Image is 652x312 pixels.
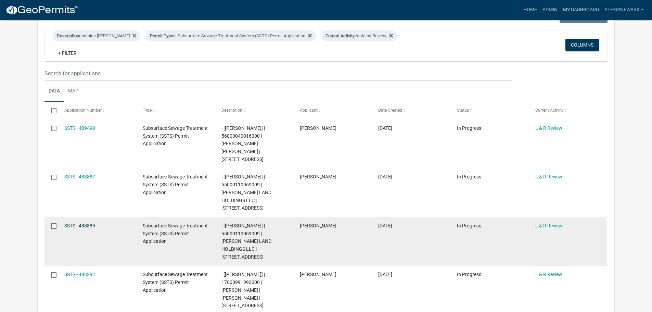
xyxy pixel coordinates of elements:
input: Search for applications [44,66,512,80]
span: 10/06/2025 [378,223,392,228]
span: Description [57,33,79,38]
div: contains [PERSON_NAME] [53,30,140,41]
span: | [Alexis Newark] | 56000040016000 | RHONDA MARILYN BELL | 39578 CO HWY 41 [221,125,265,162]
span: Scott M Ellingson [300,125,336,131]
span: Permit Type [150,33,173,38]
span: Scott M Ellingson [300,174,336,179]
div: is Subsurface Sewage Treatment System (SSTS) Permit Application [146,30,316,41]
a: + Filter [53,47,82,59]
span: Subsurface Sewage Treatment System (SSTS) Permit Application [143,272,208,293]
span: Current Activity [535,108,564,113]
span: Scott M Ellingson [300,223,336,228]
span: Applicant [300,108,318,113]
span: Subsurface Sewage Treatment System (SSTS) Permit Application [143,174,208,195]
span: 10/06/2025 [378,174,392,179]
a: Map [64,80,82,102]
span: Application Number [64,108,102,113]
span: | [Alexis Newark] | 55000110069009 | HOFF LAND HOLDINGS LLC | 20098 PELICAN DR S [221,223,271,260]
span: | [Alexis Newark] | 17000991992000 | TODD S CARLSON | KRISTIE M CARLSON | 22263 BEAUTY BAY RD S [221,272,265,308]
datatable-header-cell: Current Activity [529,102,607,118]
a: Data [44,80,64,102]
a: L & R Review [535,174,562,179]
a: Home [521,3,540,16]
span: In Progress [457,174,481,179]
span: Type [143,108,152,113]
a: L & R Review [535,125,562,131]
datatable-header-cell: Type [136,102,215,118]
a: SSTS - 489490 [64,125,95,131]
span: In Progress [457,125,481,131]
span: Description [221,108,242,113]
span: 10/06/2025 [378,272,392,277]
span: Subsurface Sewage Treatment System (SSTS) Permit Application [143,223,208,244]
span: 10/07/2025 [378,125,392,131]
a: L & R Review [535,272,562,277]
span: Current Activity [325,33,355,38]
a: SSTS - 488885 [64,223,95,228]
a: L & R Review [535,223,562,228]
a: Admin [540,3,560,16]
span: Subsurface Sewage Treatment System (SSTS) Permit Application [143,125,208,147]
div: contains Review [321,30,397,41]
a: SSTS - 488887 [64,174,95,179]
datatable-header-cell: Application Number [58,102,136,118]
a: My Dashboard [560,3,602,16]
span: Status [457,108,469,113]
datatable-header-cell: Description [215,102,293,118]
datatable-header-cell: Status [450,102,529,118]
a: SSTS - 488292 [64,272,95,277]
a: alexisnewark [602,3,647,16]
span: Date Created [378,108,402,113]
span: Patricia Stock [300,272,336,277]
datatable-header-cell: Applicant [293,102,372,118]
button: Columns [565,39,599,51]
span: | [Alexis Newark] | 55000110069009 | HOFF LAND HOLDINGS LLC | 20098 PELICAN DR S [221,174,271,211]
span: In Progress [457,272,481,277]
span: In Progress [457,223,481,228]
datatable-header-cell: Select [44,102,57,118]
datatable-header-cell: Date Created [372,102,450,118]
